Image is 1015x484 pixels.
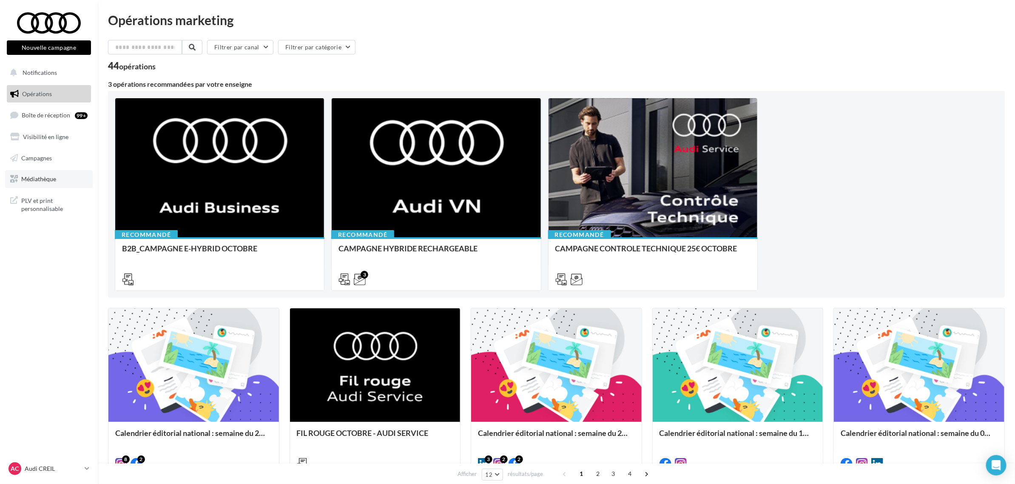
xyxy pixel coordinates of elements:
[23,133,68,140] span: Visibilité en ligne
[5,64,89,82] button: Notifications
[986,455,1006,475] div: Open Intercom Messenger
[508,470,543,478] span: résultats/page
[591,467,605,481] span: 2
[555,244,751,261] div: CAMPAGNE CONTROLE TECHNIQUE 25€ OCTOBRE
[500,456,508,463] div: 2
[7,40,91,55] button: Nouvelle campagne
[23,69,57,76] span: Notifications
[122,456,130,463] div: 8
[5,128,93,146] a: Visibilité en ligne
[485,456,492,463] div: 3
[458,470,477,478] span: Afficher
[361,271,368,279] div: 3
[22,90,52,97] span: Opérations
[574,467,588,481] span: 1
[548,230,611,239] div: Recommandé
[108,61,156,71] div: 44
[108,14,1005,26] div: Opérations marketing
[515,456,523,463] div: 2
[5,191,93,216] a: PLV et print personnalisable
[21,175,56,182] span: Médiathèque
[338,244,534,261] div: CAMPAGNE HYBRIDE RECHARGEABLE
[5,170,93,188] a: Médiathèque
[5,149,93,167] a: Campagnes
[11,464,19,473] span: AC
[22,111,70,119] span: Boîte de réception
[841,429,998,446] div: Calendrier éditorial national : semaine du 08.09 au 14.09
[7,461,91,477] a: AC Audi CREIL
[478,429,635,446] div: Calendrier éditorial national : semaine du 22.09 au 28.09
[108,81,1005,88] div: 3 opérations recommandées par votre enseigne
[278,40,355,54] button: Filtrer par catégorie
[25,464,81,473] p: Audi CREIL
[486,471,493,478] span: 12
[137,456,145,463] div: 2
[75,112,88,119] div: 99+
[606,467,620,481] span: 3
[115,230,178,239] div: Recommandé
[21,154,52,161] span: Campagnes
[21,195,88,213] span: PLV et print personnalisable
[623,467,637,481] span: 4
[119,63,156,70] div: opérations
[297,429,454,446] div: FIL ROUGE OCTOBRE - AUDI SERVICE
[331,230,394,239] div: Recommandé
[5,85,93,103] a: Opérations
[5,106,93,124] a: Boîte de réception99+
[207,40,273,54] button: Filtrer par canal
[115,429,272,446] div: Calendrier éditorial national : semaine du 29.09 au 05.10
[122,244,317,261] div: B2B_CAMPAGNE E-HYBRID OCTOBRE
[660,429,816,446] div: Calendrier éditorial national : semaine du 15.09 au 21.09
[482,469,503,481] button: 12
